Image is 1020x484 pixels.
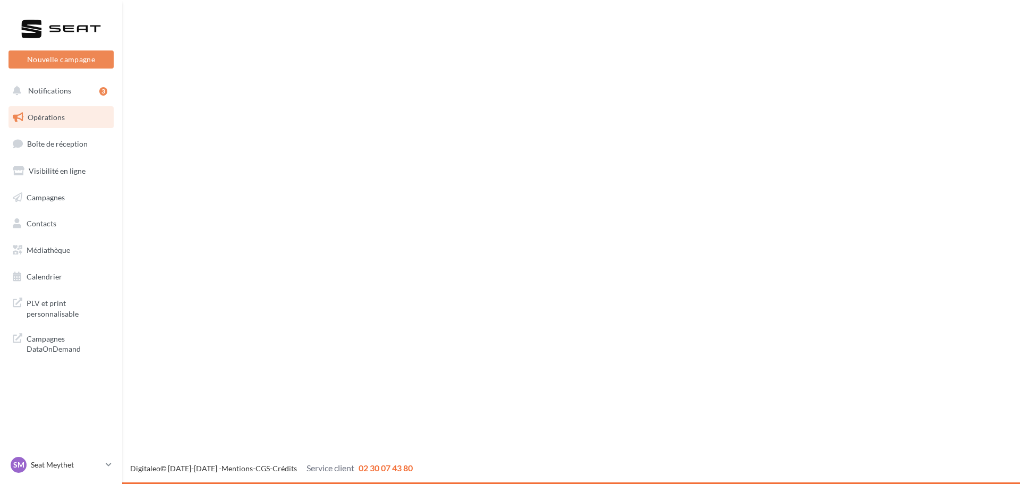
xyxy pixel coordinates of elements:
span: PLV et print personnalisable [27,296,109,319]
a: Digitaleo [130,464,160,473]
span: Service client [307,463,354,473]
span: Calendrier [27,272,62,281]
a: Visibilité en ligne [6,160,116,182]
button: Notifications 3 [6,80,112,102]
button: Nouvelle campagne [8,50,114,69]
span: Boîte de réception [27,139,88,148]
span: 02 30 07 43 80 [359,463,413,473]
span: Contacts [27,219,56,228]
a: Crédits [273,464,297,473]
span: © [DATE]-[DATE] - - - [130,464,413,473]
span: Visibilité en ligne [29,166,86,175]
div: 3 [99,87,107,96]
span: Médiathèque [27,245,70,254]
a: Campagnes [6,186,116,209]
a: Opérations [6,106,116,129]
a: SM Seat Meythet [8,455,114,475]
a: CGS [256,464,270,473]
span: SM [13,460,24,470]
span: Campagnes DataOnDemand [27,332,109,354]
a: Mentions [222,464,253,473]
p: Seat Meythet [31,460,101,470]
a: Boîte de réception [6,132,116,155]
a: Médiathèque [6,239,116,261]
a: Calendrier [6,266,116,288]
a: Campagnes DataOnDemand [6,327,116,359]
span: Notifications [28,86,71,95]
span: Campagnes [27,192,65,201]
span: Opérations [28,113,65,122]
a: Contacts [6,213,116,235]
a: PLV et print personnalisable [6,292,116,323]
